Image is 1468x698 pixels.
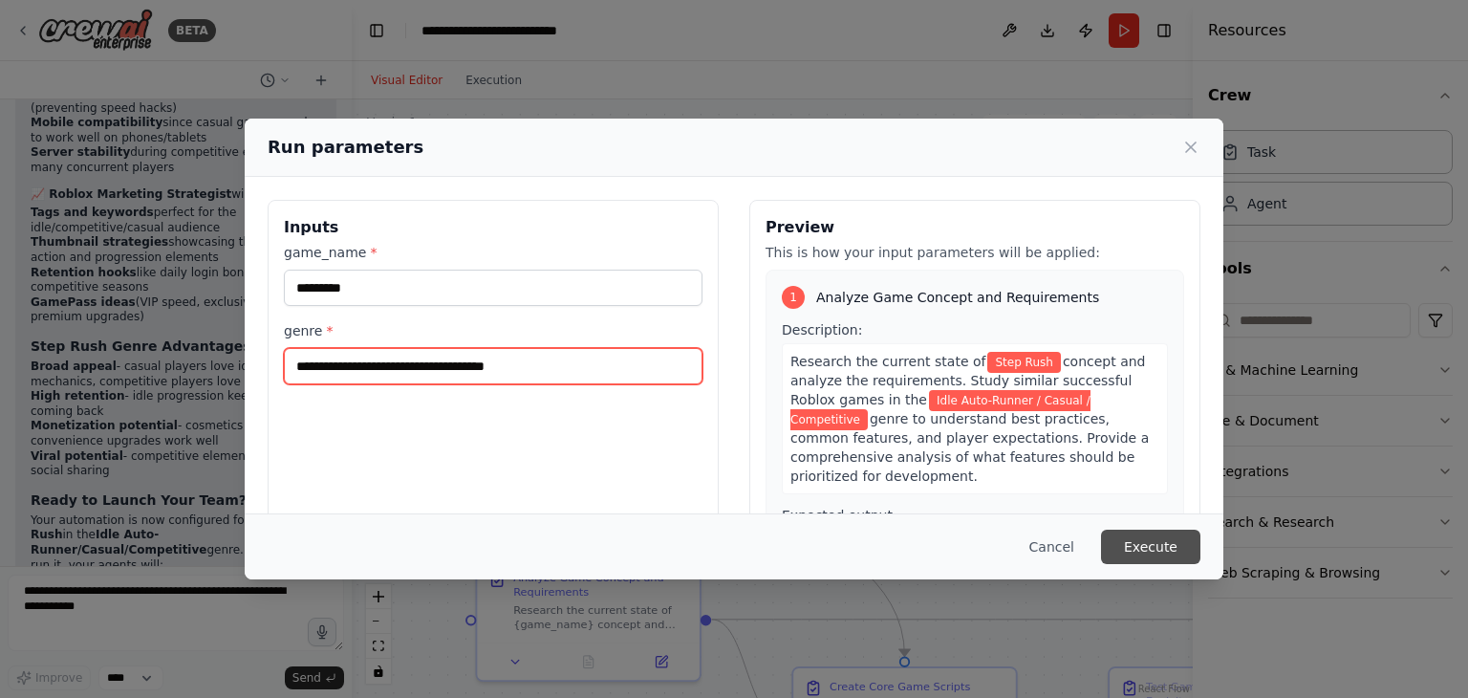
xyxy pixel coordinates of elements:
span: Variable: genre [790,390,1090,430]
span: Analyze Game Concept and Requirements [816,288,1099,307]
span: Variable: game_name [987,352,1060,373]
h2: Run parameters [268,134,423,161]
span: concept and analyze the requirements. Study similar successful Roblox games in the [790,354,1146,407]
label: game_name [284,243,702,262]
h3: Inputs [284,216,702,239]
button: Execute [1101,530,1200,564]
label: genre [284,321,702,340]
h3: Preview [766,216,1184,239]
span: genre to understand best practices, common features, and player expectations. Provide a comprehen... [790,411,1149,484]
span: Description: [782,322,862,338]
span: Expected output: [782,508,897,523]
p: This is how your input parameters will be applied: [766,243,1184,262]
span: Research the current state of [790,354,985,369]
button: Cancel [1014,530,1090,564]
div: 1 [782,286,805,309]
